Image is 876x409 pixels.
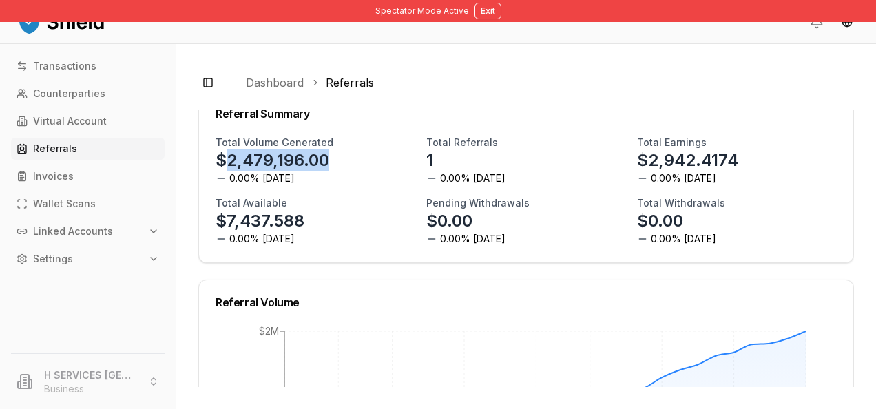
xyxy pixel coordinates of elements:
a: Virtual Account [11,110,165,132]
h3: Pending Withdrawals [426,196,530,210]
nav: breadcrumb [246,74,843,91]
a: Counterparties [11,83,165,105]
h3: Total Available [216,196,287,210]
p: Linked Accounts [33,227,113,236]
p: $0.00 [637,210,683,232]
tspan: $2M [259,325,279,337]
a: Wallet Scans [11,193,165,215]
a: Transactions [11,55,165,77]
span: 0.00% [DATE] [229,232,295,246]
button: Linked Accounts [11,220,165,242]
p: Invoices [33,171,74,181]
h3: Total Volume Generated [216,136,333,149]
span: 0.00% [DATE] [651,232,716,246]
a: Referrals [326,74,374,91]
p: Counterparties [33,89,105,98]
span: 0.00% [DATE] [440,171,505,185]
span: 0.00% [DATE] [651,171,716,185]
h3: Total Referrals [426,136,498,149]
button: Exit [474,3,501,19]
a: Referrals [11,138,165,160]
button: Settings [11,248,165,270]
p: 1 [426,149,433,171]
p: $2,479,196.00 [216,149,329,171]
h3: Total Earnings [637,136,707,149]
div: Referral Summary [216,108,837,119]
p: $2,942.4174 [637,149,738,171]
a: Invoices [11,165,165,187]
p: Wallet Scans [33,199,96,209]
a: Dashboard [246,74,304,91]
div: Referral Volume [216,297,837,308]
span: 0.00% [DATE] [229,171,295,185]
span: Spectator Mode Active [375,6,469,17]
p: Settings [33,254,73,264]
h3: Total Withdrawals [637,196,725,210]
p: Referrals [33,144,77,154]
p: Virtual Account [33,116,107,126]
p: $7,437.588 [216,210,304,232]
span: 0.00% [DATE] [440,232,505,246]
p: $0.00 [426,210,472,232]
p: Transactions [33,61,96,71]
